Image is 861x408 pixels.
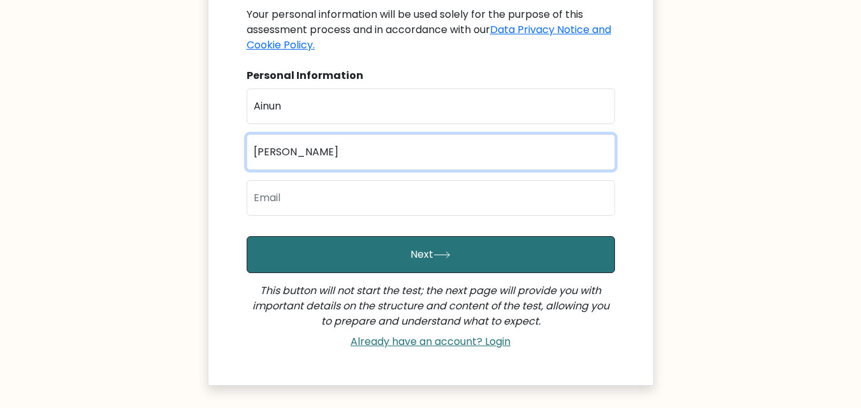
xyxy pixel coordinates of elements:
div: Personal Information [247,68,615,83]
a: Already have an account? Login [345,334,516,349]
input: Email [247,180,615,216]
button: Next [247,236,615,273]
a: Data Privacy Notice and Cookie Policy. [247,22,611,52]
input: Last name [247,134,615,170]
i: This button will not start the test; the next page will provide you with important details on the... [252,283,609,328]
input: First name [247,88,615,124]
